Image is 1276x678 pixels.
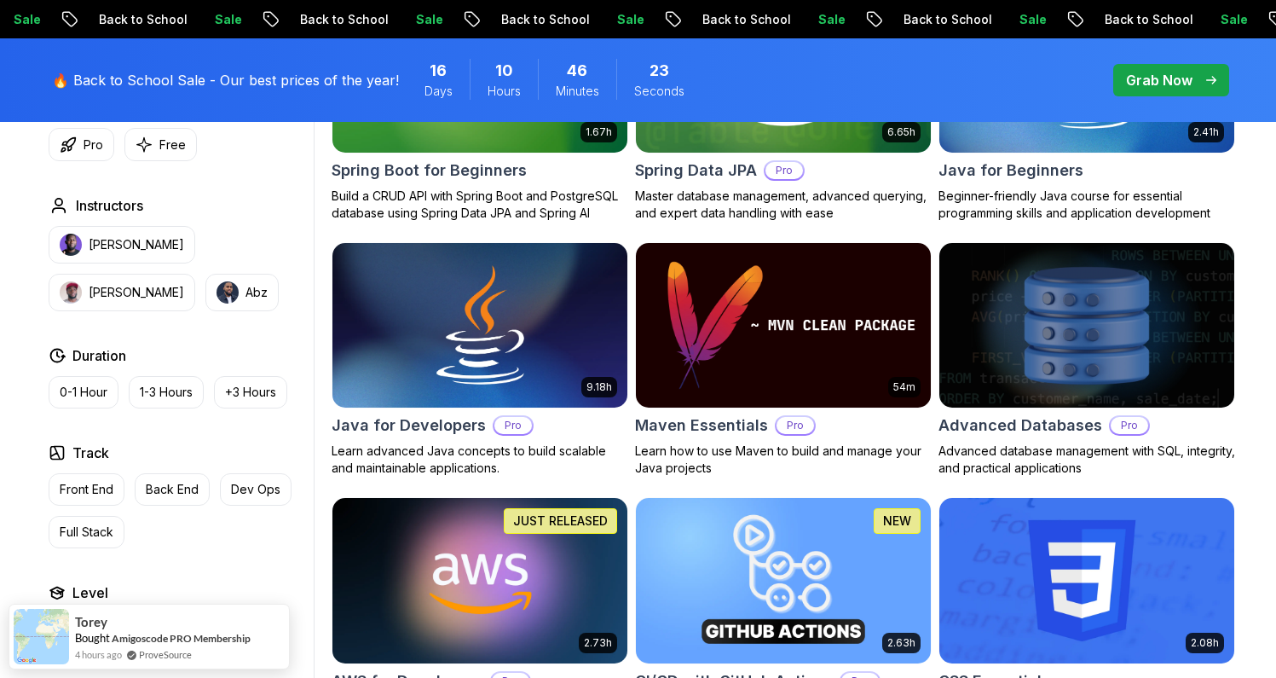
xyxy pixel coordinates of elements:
[1191,636,1219,650] p: 2.08h
[332,243,627,409] img: Java for Developers card
[938,188,1235,222] p: Beginner-friendly Java course for essential programming skills and application development
[494,417,532,434] p: Pro
[634,83,684,100] span: Seconds
[635,242,932,478] a: Maven Essentials card54mMaven EssentialsProLearn how to use Maven to build and manage your Java p...
[635,159,757,183] h2: Spring Data JPA
[135,473,210,506] button: Back End
[332,242,628,478] a: Java for Developers card9.18hJava for DevelopersProLearn advanced Java concepts to build scalable...
[84,136,103,154] p: Pro
[513,513,608,530] p: JUST RELEASED
[777,417,814,434] p: Pro
[60,481,113,498] p: Front End
[14,609,69,664] img: provesource social proof notification image
[220,473,292,506] button: Dev Ops
[332,188,628,222] p: Build a CRUD API with Spring Boot and PostgreSQL database using Spring Data JPA and Spring AI
[1193,125,1219,139] p: 2.41h
[1126,70,1192,90] p: Grab Now
[332,498,627,664] img: AWS for Developers card
[72,443,109,463] h2: Track
[424,83,453,100] span: Days
[635,414,768,438] h2: Maven Essentials
[75,615,107,629] span: Torey
[556,83,599,100] span: Minutes
[49,226,195,264] button: instructor img[PERSON_NAME]
[159,136,186,154] p: Free
[635,188,932,222] p: Master database management, advanced querying, and expert data handling with ease
[60,384,107,401] p: 0-1 Hour
[140,384,193,401] p: 1-3 Hours
[60,234,82,256] img: instructor img
[1111,417,1148,434] p: Pro
[97,11,213,28] p: Back to School
[765,162,803,179] p: Pro
[332,159,527,183] h2: Spring Boot for Beginners
[49,473,124,506] button: Front End
[939,498,1234,664] img: CSS Essentials card
[902,11,1018,28] p: Back to School
[586,125,612,139] p: 1.67h
[650,59,669,83] span: 23 Seconds
[217,281,239,304] img: instructor img
[139,647,192,662] a: ProveSource
[887,636,915,650] p: 2.63h
[49,128,114,161] button: Pro
[72,345,126,366] h2: Duration
[567,59,587,83] span: 46 Minutes
[298,11,414,28] p: Back to School
[883,513,911,530] p: NEW
[932,239,1241,412] img: Advanced Databases card
[584,636,612,650] p: 2.73h
[635,443,932,477] p: Learn how to use Maven to build and manage your Java projects
[887,125,915,139] p: 6.65h
[636,243,931,409] img: Maven Essentials card
[75,631,110,645] span: Bought
[615,11,670,28] p: Sale
[636,498,931,664] img: CI/CD with GitHub Actions card
[938,414,1102,438] h2: Advanced Databases
[938,159,1083,183] h2: Java for Beginners
[332,443,628,477] p: Learn advanced Java concepts to build scalable and maintainable applications.
[414,11,469,28] p: Sale
[49,516,124,548] button: Full Stack
[938,242,1235,478] a: Advanced Databases cardAdvanced DatabasesProAdvanced database management with SQL, integrity, and...
[488,83,521,100] span: Hours
[89,284,184,301] p: [PERSON_NAME]
[205,274,279,311] button: instructor imgAbz
[49,376,118,409] button: 0-1 Hour
[430,59,447,83] span: 16 Days
[72,582,108,603] h2: Level
[213,11,268,28] p: Sale
[124,128,197,161] button: Free
[49,274,195,311] button: instructor img[PERSON_NAME]
[146,481,199,498] p: Back End
[89,236,184,253] p: [PERSON_NAME]
[214,376,287,409] button: +3 Hours
[586,380,612,394] p: 9.18h
[231,481,280,498] p: Dev Ops
[817,11,871,28] p: Sale
[499,11,615,28] p: Back to School
[225,384,276,401] p: +3 Hours
[1219,11,1273,28] p: Sale
[893,380,915,394] p: 54m
[112,632,251,645] a: Amigoscode PRO Membership
[12,11,66,28] p: Sale
[1103,11,1219,28] p: Back to School
[701,11,817,28] p: Back to School
[1018,11,1072,28] p: Sale
[129,376,204,409] button: 1-3 Hours
[76,195,143,216] h2: Instructors
[332,414,486,438] h2: Java for Developers
[60,281,82,304] img: instructor img
[60,524,113,541] p: Full Stack
[495,59,513,83] span: 10 Hours
[75,647,122,662] span: 4 hours ago
[245,284,268,301] p: Abz
[938,443,1235,477] p: Advanced database management with SQL, integrity, and practical applications
[52,70,399,90] p: 🔥 Back to School Sale - Our best prices of the year!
